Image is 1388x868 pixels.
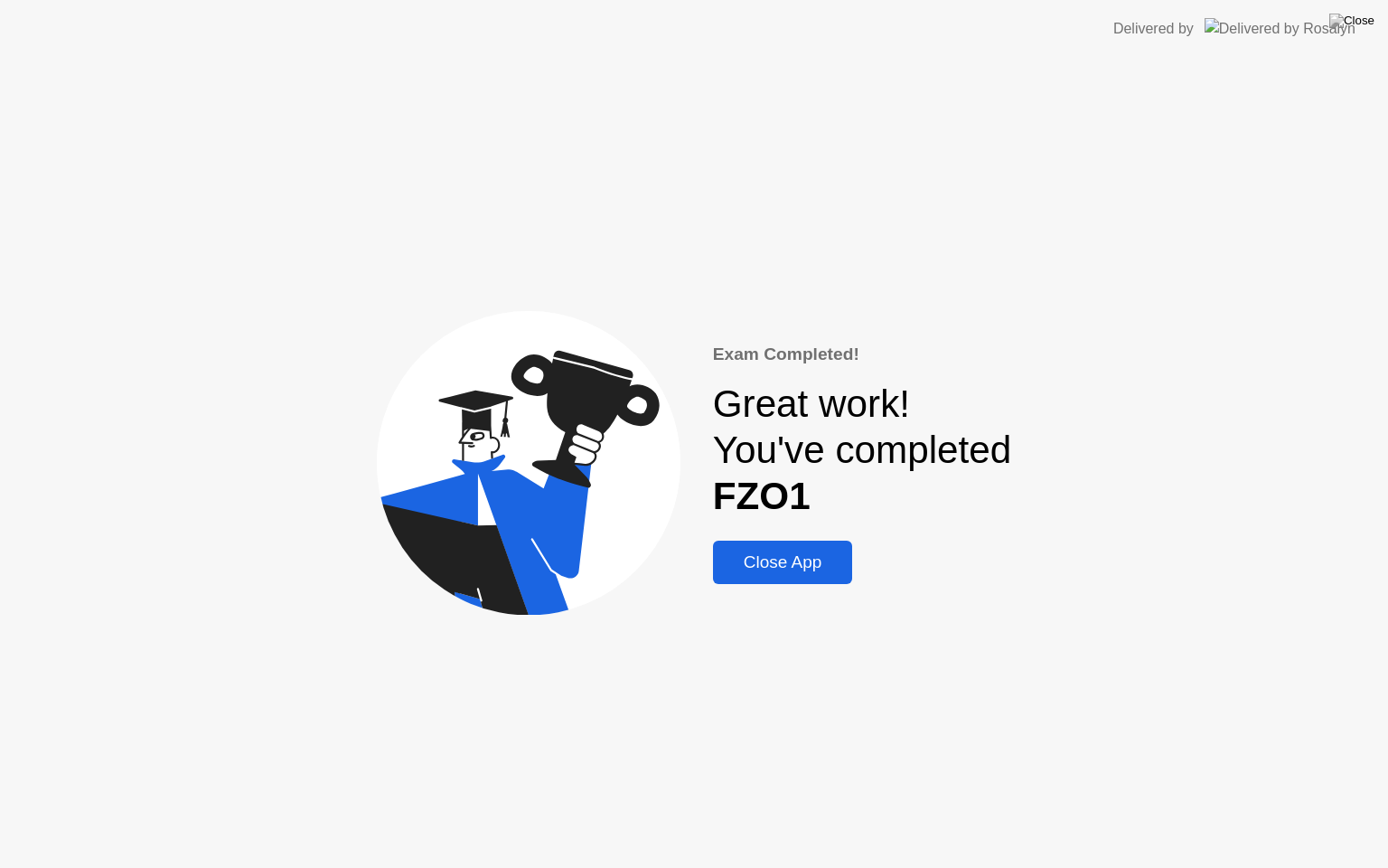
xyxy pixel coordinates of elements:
div: Close App [718,552,848,572]
div: Great work! You've completed [713,382,1012,519]
div: Delivered by [1113,18,1194,40]
button: Close App [713,541,853,584]
img: Close [1329,14,1374,28]
img: Delivered by Rosalyn [1205,18,1355,39]
b: FZO1 [713,475,811,517]
div: Exam Completed! [713,342,1012,368]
